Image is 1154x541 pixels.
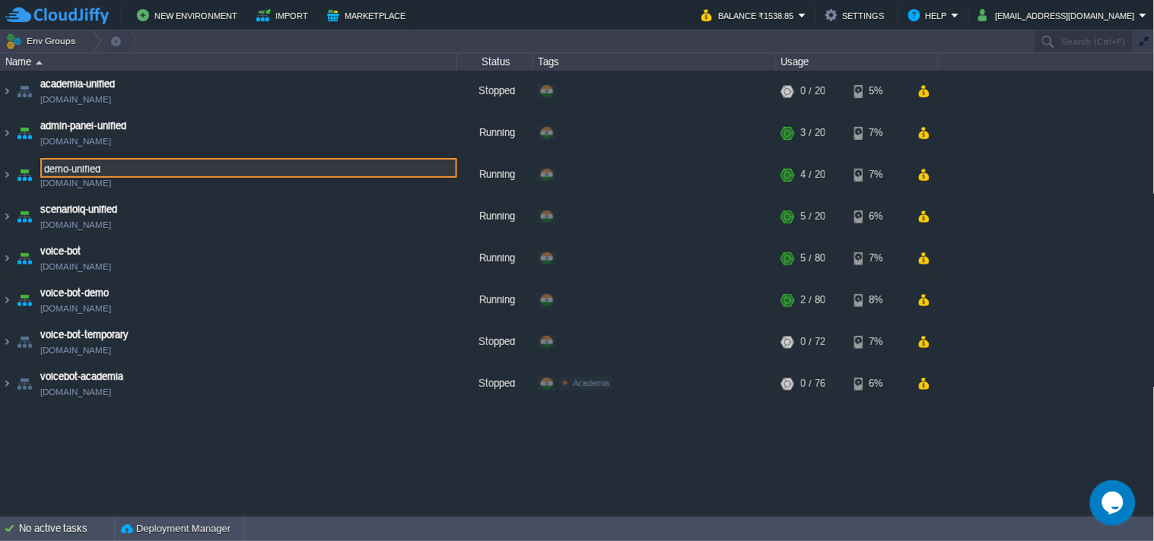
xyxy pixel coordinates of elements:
[14,71,35,112] img: AMDAwAAAACH5BAEAAAAALAAAAAABAAEAAAICRAEAOw==
[256,6,313,24] button: Import
[1,196,13,237] img: AMDAwAAAACH5BAEAAAAALAAAAAABAAEAAAICRAEAOw==
[457,71,533,112] div: Stopped
[801,280,825,321] div: 2 / 80
[457,154,533,195] div: Running
[40,202,117,217] a: scenarioiq-unified
[1,71,13,112] img: AMDAwAAAACH5BAEAAAAALAAAAAABAAEAAAICRAEAOw==
[1,238,13,279] img: AMDAwAAAACH5BAEAAAAALAAAAAABAAEAAAICRAEAOw==
[801,321,825,362] div: 0 / 72
[777,53,938,71] div: Usage
[1,154,13,195] img: AMDAwAAAACH5BAEAAAAALAAAAAABAAEAAAICRAEAOw==
[2,53,456,71] div: Name
[801,363,825,404] div: 0 / 76
[14,154,35,195] img: AMDAwAAAACH5BAEAAAAALAAAAAABAAEAAAICRAEAOw==
[1,321,13,362] img: AMDAwAAAACH5BAEAAAAALAAAAAABAAEAAAICRAEAOw==
[5,30,81,52] button: Env Groups
[801,71,825,112] div: 0 / 20
[457,112,533,153] div: Running
[1,280,13,321] img: AMDAwAAAACH5BAEAAAAALAAAAAABAAEAAAICRAEAOw==
[854,71,904,112] div: 5%
[40,119,126,134] a: admin-panel-unified
[40,369,123,384] a: voicebot-academia
[854,196,904,237] div: 6%
[854,321,904,362] div: 7%
[457,196,533,237] div: Running
[40,217,111,233] a: [DOMAIN_NAME]
[14,112,35,153] img: AMDAwAAAACH5BAEAAAAALAAAAAABAAEAAAICRAEAOw==
[457,363,533,404] div: Stopped
[40,343,111,358] a: [DOMAIN_NAME]
[36,61,43,65] img: AMDAwAAAACH5BAEAAAAALAAAAAABAAEAAAICRAEAOw==
[5,6,109,25] img: CloudJiffy
[1090,480,1139,526] iframe: chat widget
[978,6,1140,24] button: [EMAIL_ADDRESS][DOMAIN_NAME]
[40,134,111,149] a: [DOMAIN_NAME]
[137,6,242,24] button: New Environment
[121,521,230,536] button: Deployment Manager
[40,301,111,316] a: [DOMAIN_NAME]
[40,77,115,92] a: academia-unified
[40,327,129,343] a: voice-bot-temporary
[19,517,114,541] div: No active tasks
[825,6,889,24] button: Settings
[40,92,111,107] a: [DOMAIN_NAME]
[40,259,111,274] a: [DOMAIN_NAME]
[40,384,111,400] a: [DOMAIN_NAME]
[1,112,13,153] img: AMDAwAAAACH5BAEAAAAALAAAAAABAAEAAAICRAEAOw==
[908,6,952,24] button: Help
[801,112,825,153] div: 3 / 20
[457,321,533,362] div: Stopped
[801,196,825,237] div: 5 / 20
[14,238,35,279] img: AMDAwAAAACH5BAEAAAAALAAAAAABAAEAAAICRAEAOw==
[327,6,410,24] button: Marketplace
[457,280,533,321] div: Running
[457,238,533,279] div: Running
[40,286,109,301] a: voice-bot-demo
[14,363,35,404] img: AMDAwAAAACH5BAEAAAAALAAAAAABAAEAAAICRAEAOw==
[573,378,609,388] span: Academia
[801,154,825,195] div: 4 / 20
[14,280,35,321] img: AMDAwAAAACH5BAEAAAAALAAAAAABAAEAAAICRAEAOw==
[40,176,111,191] a: [DOMAIN_NAME]
[701,6,799,24] button: Balance ₹1538.85
[14,196,35,237] img: AMDAwAAAACH5BAEAAAAALAAAAAABAAEAAAICRAEAOw==
[534,53,776,71] div: Tags
[801,238,825,279] div: 5 / 80
[854,154,904,195] div: 7%
[854,238,904,279] div: 7%
[854,280,904,321] div: 8%
[40,244,81,259] a: voice-bot
[854,112,904,153] div: 7%
[854,363,904,404] div: 6%
[458,53,532,71] div: Status
[1,363,13,404] img: AMDAwAAAACH5BAEAAAAALAAAAAABAAEAAAICRAEAOw==
[14,321,35,362] img: AMDAwAAAACH5BAEAAAAALAAAAAABAAEAAAICRAEAOw==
